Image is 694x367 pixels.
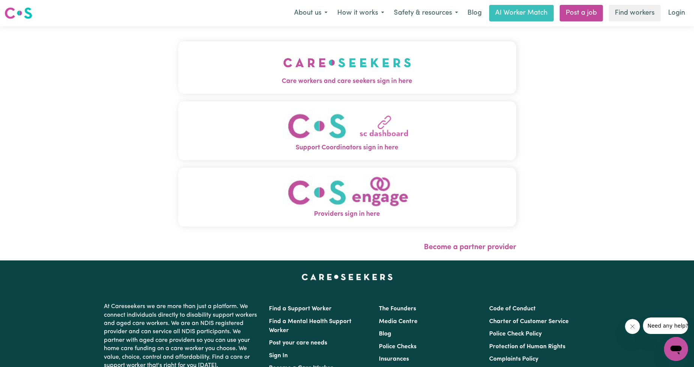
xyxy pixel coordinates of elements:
[463,5,486,21] a: Blog
[379,356,409,362] a: Insurances
[379,344,416,350] a: Police Checks
[424,244,516,251] a: Become a partner provider
[489,356,538,362] a: Complaints Policy
[609,5,661,21] a: Find workers
[289,5,332,21] button: About us
[269,306,332,312] a: Find a Support Worker
[489,5,554,21] a: AI Worker Match
[489,306,536,312] a: Code of Conduct
[178,77,516,86] span: Care workers and care seekers sign in here
[489,331,542,337] a: Police Check Policy
[5,5,45,11] span: Need any help?
[302,274,393,280] a: Careseekers home page
[625,319,640,334] iframe: Close message
[664,337,688,361] iframe: Button to launch messaging window
[178,101,516,160] button: Support Coordinators sign in here
[5,6,32,20] img: Careseekers logo
[332,5,389,21] button: How it works
[5,5,32,22] a: Careseekers logo
[178,168,516,227] button: Providers sign in here
[489,344,565,350] a: Protection of Human Rights
[269,353,288,359] a: Sign In
[178,41,516,94] button: Care workers and care seekers sign in here
[178,143,516,153] span: Support Coordinators sign in here
[269,340,327,346] a: Post your care needs
[560,5,603,21] a: Post a job
[664,5,689,21] a: Login
[379,331,391,337] a: Blog
[643,317,688,334] iframe: Message from company
[379,319,418,325] a: Media Centre
[178,209,516,219] span: Providers sign in here
[379,306,416,312] a: The Founders
[269,319,352,334] a: Find a Mental Health Support Worker
[489,319,569,325] a: Charter of Customer Service
[389,5,463,21] button: Safety & resources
